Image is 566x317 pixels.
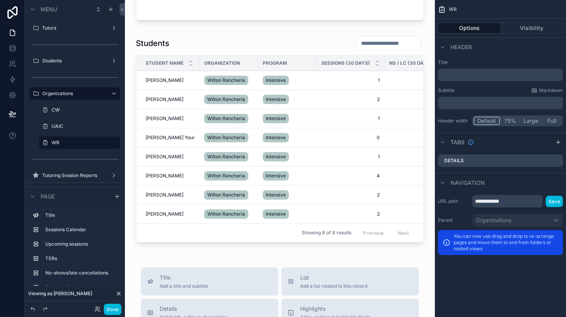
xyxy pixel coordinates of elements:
[146,60,183,66] span: Student Name
[542,117,562,125] button: Full
[160,283,208,289] span: Add a title and subtitle
[300,283,367,289] span: Add a list related to this record
[472,214,563,227] button: Organizations
[546,196,563,207] button: Save
[45,255,114,262] label: TSRs
[42,90,105,97] label: Organizations
[52,107,116,113] label: CW
[302,230,351,236] span: Showing 8 of 8 results
[450,138,465,146] span: Tabs
[41,193,55,200] span: Page
[204,60,240,66] span: Organization
[42,58,105,64] label: Students
[141,267,278,296] button: TitleAdd a title and subtitle
[450,43,472,51] span: Header
[449,6,457,12] span: WR
[500,117,520,125] button: 75%
[52,140,116,146] label: WR
[25,205,125,301] div: scrollable content
[52,123,116,129] label: UAIC
[45,241,114,247] label: Upcoming sessions
[454,233,558,252] p: You can now use drag and drop to re-arrange pages and move them to and from folders or nested views
[160,274,208,282] span: Title
[281,267,419,296] button: ListAdd a list related to this record
[41,5,57,13] span: Menu
[45,270,114,276] label: No-shows/late cancellations
[45,284,114,290] label: Students List
[501,23,563,34] button: Visibility
[476,216,511,224] span: Organizations
[438,97,563,109] div: scrollable content
[300,305,370,313] span: Highlights
[531,87,563,94] a: Markdown
[389,60,432,66] span: NS / LC (30 Days)
[520,117,542,125] button: Large
[438,87,455,94] label: Subtitle
[42,172,105,179] label: Tutoring Session Reports
[42,25,105,31] label: Tutors
[321,60,370,66] span: Sessions (30 Days)
[473,117,500,125] button: Default
[45,227,114,233] label: Sessions Calendar
[438,217,469,223] label: Parent
[104,304,121,315] button: Done
[450,179,485,187] span: Navigation
[263,60,287,66] span: Program
[438,69,563,81] div: scrollable content
[444,158,464,164] label: Details
[300,274,367,282] span: List
[160,305,227,313] span: Details
[438,198,469,204] label: URL path
[438,23,501,34] button: Options
[438,118,469,124] label: Header width
[45,212,114,218] label: Title
[28,290,92,297] span: Viewing as [PERSON_NAME]
[438,59,563,66] label: Title
[539,87,563,94] span: Markdown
